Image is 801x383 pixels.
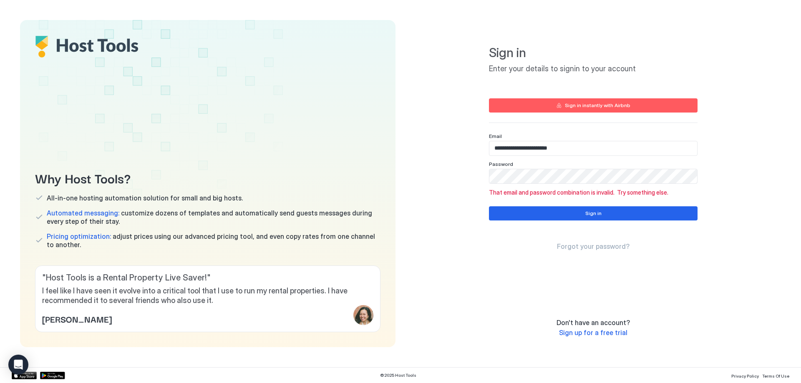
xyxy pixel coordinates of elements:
div: profile [353,305,373,325]
a: Forgot your password? [557,242,630,251]
span: Email [489,133,502,139]
div: Sign in instantly with Airbnb [565,102,630,109]
span: Enter your details to signin to your account [489,64,698,74]
div: Sign in [585,210,602,217]
a: Privacy Policy [731,371,759,380]
span: " Host Tools is a Rental Property Live Saver! " [42,273,373,283]
input: Input Field [489,141,697,155]
span: © 2025 Host Tools [380,373,416,378]
span: Terms Of Use [762,373,789,378]
span: Automated messaging: [47,209,119,217]
span: Sign up for a free trial [559,328,627,337]
span: Pricing optimization: [47,232,111,240]
a: Google Play Store [40,372,65,379]
span: Privacy Policy [731,373,759,378]
span: Password [489,161,513,167]
span: [PERSON_NAME] [42,313,112,325]
button: Sign in [489,206,698,220]
span: Sign in [489,45,698,61]
a: App Store [12,372,37,379]
a: Terms Of Use [762,371,789,380]
input: Input Field [489,169,697,183]
span: That email and password combination is invalid. Try something else. [489,189,698,196]
a: Sign up for a free trial [559,328,627,337]
span: Don't have an account? [557,318,630,327]
span: I feel like I have seen it evolve into a critical tool that I use to run my rental properties. I ... [42,286,373,305]
span: customize dozens of templates and automatically send guests messages during every step of their s... [47,209,380,225]
div: Open Intercom Messenger [8,355,28,375]
button: Sign in instantly with Airbnb [489,98,698,113]
span: Why Host Tools? [35,168,380,187]
span: adjust prices using our advanced pricing tool, and even copy rates from one channel to another. [47,232,380,249]
span: All-in-one hosting automation solution for small and big hosts. [47,194,243,202]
